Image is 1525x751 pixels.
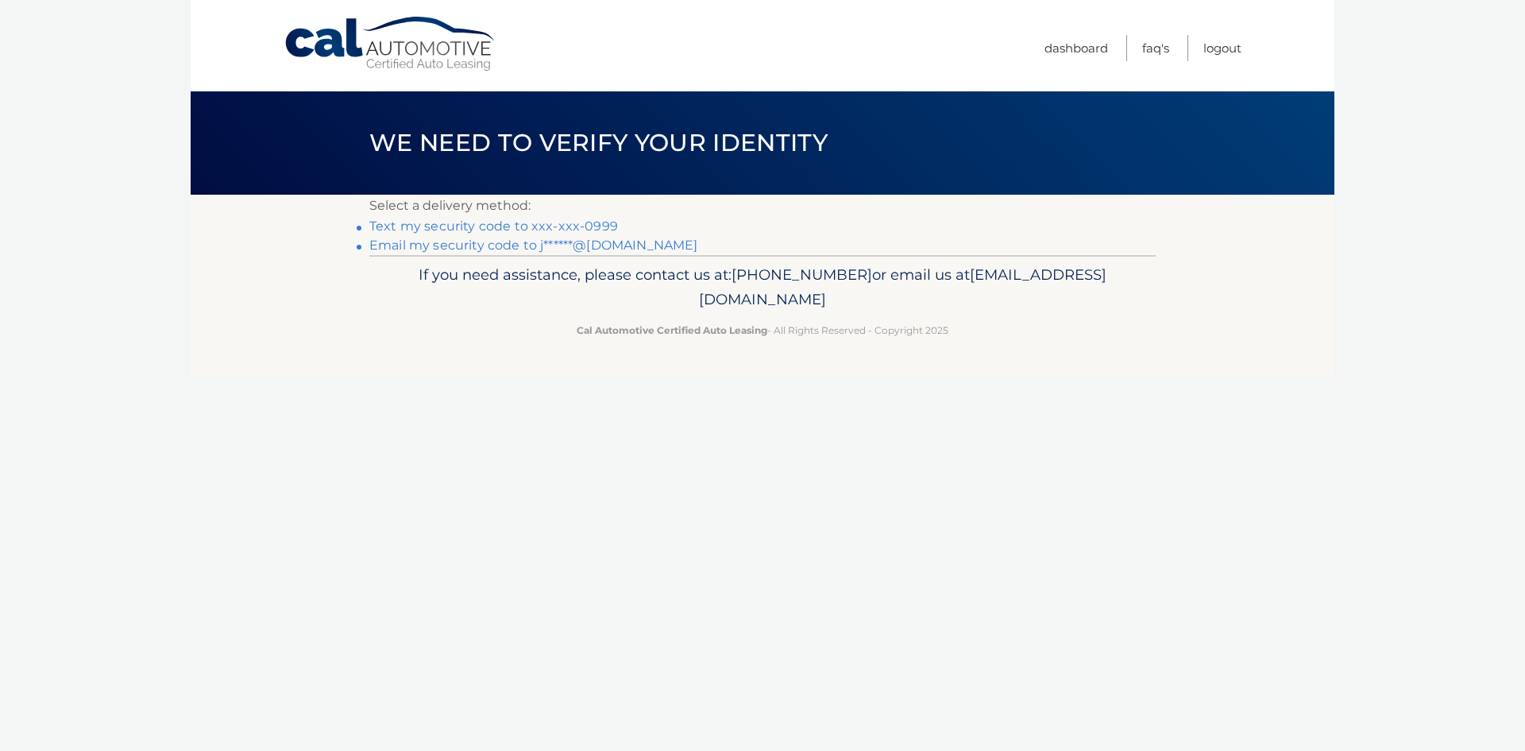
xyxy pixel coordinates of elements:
[1203,35,1241,61] a: Logout
[577,324,767,336] strong: Cal Automotive Certified Auto Leasing
[380,262,1145,313] p: If you need assistance, please contact us at: or email us at
[284,16,498,72] a: Cal Automotive
[369,195,1156,217] p: Select a delivery method:
[732,265,872,284] span: [PHONE_NUMBER]
[380,322,1145,339] p: - All Rights Reserved - Copyright 2025
[369,128,828,157] span: We need to verify your identity
[1044,35,1108,61] a: Dashboard
[1142,35,1169,61] a: FAQ's
[369,238,698,253] a: Email my security code to j******@[DOMAIN_NAME]
[369,219,618,234] a: Text my security code to xxx-xxx-0999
